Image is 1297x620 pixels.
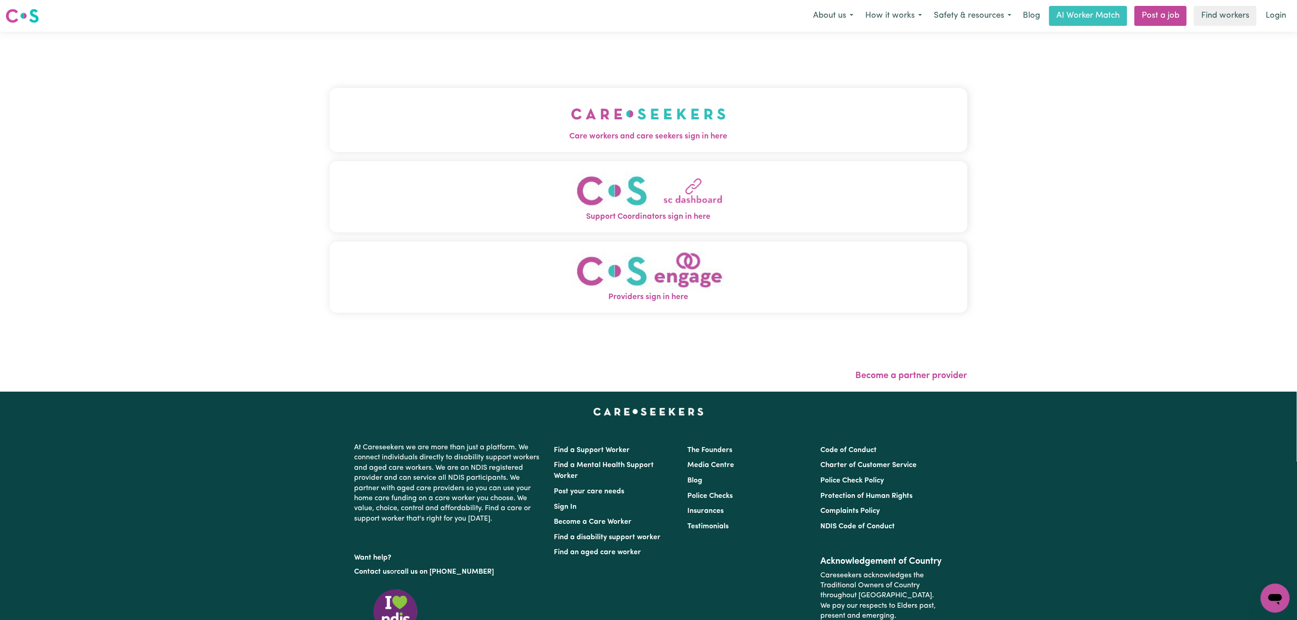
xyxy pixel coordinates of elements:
[355,568,390,576] a: Contact us
[355,563,543,581] p: or
[593,408,704,415] a: Careseekers home page
[807,6,859,25] button: About us
[1049,6,1127,26] a: AI Worker Match
[330,241,967,313] button: Providers sign in here
[820,462,917,469] a: Charter of Customer Service
[1194,6,1257,26] a: Find workers
[330,88,967,152] button: Care workers and care seekers sign in here
[330,291,967,303] span: Providers sign in here
[820,492,912,500] a: Protection of Human Rights
[330,211,967,223] span: Support Coordinators sign in here
[859,6,928,25] button: How it works
[1134,6,1187,26] a: Post a job
[554,462,654,480] a: Find a Mental Health Support Worker
[1261,584,1290,613] iframe: Button to launch messaging window, conversation in progress
[1260,6,1292,26] a: Login
[5,5,39,26] a: Careseekers logo
[330,131,967,143] span: Care workers and care seekers sign in here
[554,534,661,541] a: Find a disability support worker
[687,523,729,530] a: Testimonials
[687,462,734,469] a: Media Centre
[554,447,630,454] a: Find a Support Worker
[687,447,732,454] a: The Founders
[687,477,702,484] a: Blog
[1017,6,1045,26] a: Blog
[355,439,543,527] p: At Careseekers we are more than just a platform. We connect individuals directly to disability su...
[355,549,543,563] p: Want help?
[397,568,494,576] a: call us on [PHONE_NUMBER]
[5,8,39,24] img: Careseekers logo
[820,523,895,530] a: NDIS Code of Conduct
[820,447,877,454] a: Code of Conduct
[820,507,880,515] a: Complaints Policy
[820,477,884,484] a: Police Check Policy
[330,161,967,232] button: Support Coordinators sign in here
[554,549,641,556] a: Find an aged care worker
[554,518,632,526] a: Become a Care Worker
[687,507,724,515] a: Insurances
[554,503,577,511] a: Sign In
[820,556,942,567] h2: Acknowledgement of Country
[687,492,733,500] a: Police Checks
[856,371,967,380] a: Become a partner provider
[928,6,1017,25] button: Safety & resources
[554,488,625,495] a: Post your care needs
